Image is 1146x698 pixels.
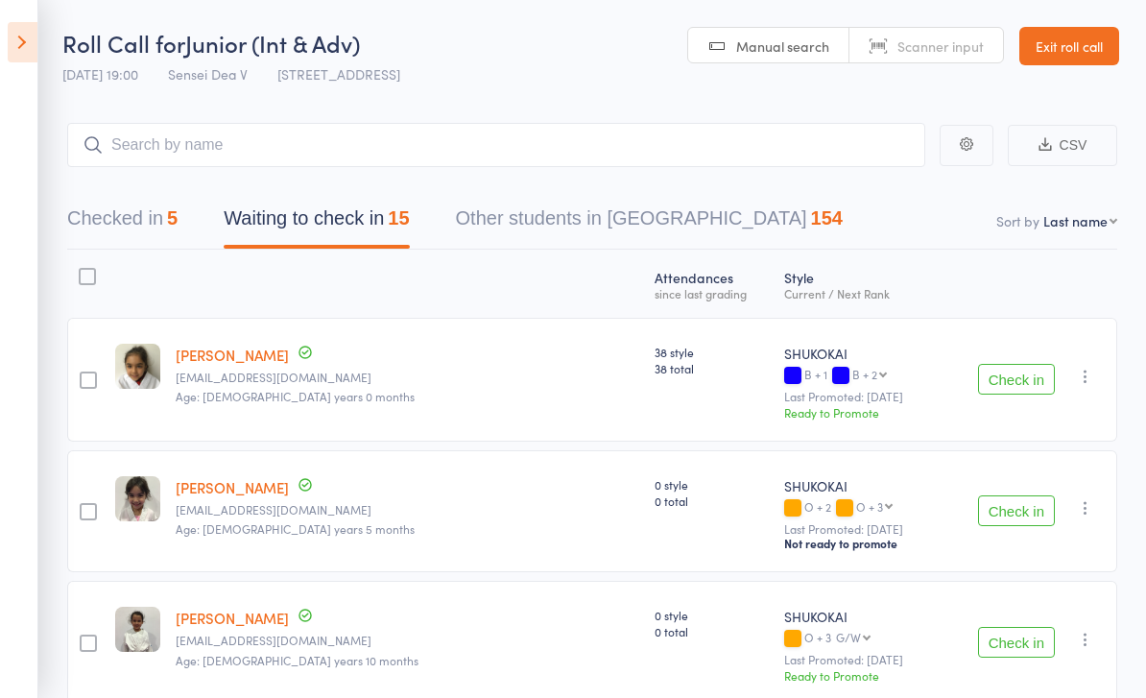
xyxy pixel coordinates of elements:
[784,522,931,536] small: Last Promoted: [DATE]
[176,345,289,365] a: [PERSON_NAME]
[784,607,931,626] div: SHUKOKAI
[176,520,415,537] span: Age: [DEMOGRAPHIC_DATA] years 5 months
[67,198,178,249] button: Checked in5
[176,388,415,404] span: Age: [DEMOGRAPHIC_DATA] years 0 months
[115,607,160,652] img: image1655711367.png
[978,627,1055,658] button: Check in
[897,36,984,56] span: Scanner input
[978,364,1055,395] button: Check in
[978,495,1055,526] button: Check in
[176,608,289,628] a: [PERSON_NAME]
[784,631,931,647] div: O + 3
[784,500,931,517] div: O + 2
[784,344,931,363] div: SHUKOKAI
[655,344,769,360] span: 38 style
[655,623,769,639] span: 0 total
[176,477,289,497] a: [PERSON_NAME]
[655,607,769,623] span: 0 style
[655,493,769,509] span: 0 total
[115,344,160,389] img: image1570602379.png
[1043,211,1108,230] div: Last name
[856,500,883,513] div: O + 3
[67,123,925,167] input: Search by name
[784,667,931,684] div: Ready to Promote
[655,476,769,493] span: 0 style
[784,653,931,666] small: Last Promoted: [DATE]
[811,207,843,229] div: 154
[655,360,769,376] span: 38 total
[176,371,638,384] small: junita80@gmail.com
[852,368,877,380] div: B + 2
[168,64,248,84] span: Sensei Dea V
[1019,27,1119,65] a: Exit roll call
[115,476,160,521] img: image1653550087.png
[784,404,931,421] div: Ready to Promote
[776,258,939,309] div: Style
[176,652,418,668] span: Age: [DEMOGRAPHIC_DATA] years 10 months
[456,198,843,249] button: Other students in [GEOGRAPHIC_DATA]154
[784,476,931,495] div: SHUKOKAI
[62,27,185,59] span: Roll Call for
[736,36,829,56] span: Manual search
[784,368,931,384] div: B + 1
[176,634,638,647] small: vgupta03@outlook.com
[647,258,776,309] div: Atten­dances
[62,64,138,84] span: [DATE] 19:00
[836,631,861,643] div: G/W
[784,536,931,551] div: Not ready to promote
[784,287,931,300] div: Current / Next Rank
[224,198,409,249] button: Waiting to check in15
[784,390,931,403] small: Last Promoted: [DATE]
[277,64,400,84] span: [STREET_ADDRESS]
[1008,125,1117,166] button: CSV
[655,287,769,300] div: since last grading
[388,207,409,229] div: 15
[996,211,1039,230] label: Sort by
[176,503,638,517] small: rosana_dias@hotmail.com
[167,207,178,229] div: 5
[185,27,360,59] span: Junior (Int & Adv)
